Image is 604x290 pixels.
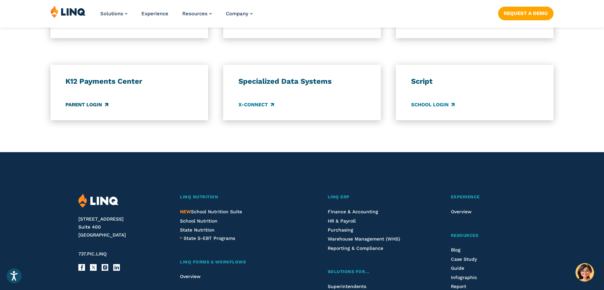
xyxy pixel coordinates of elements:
[226,11,253,17] a: Company
[180,209,242,214] a: NEWSchool Nutrition Suite
[451,232,526,239] a: Resources
[180,227,215,233] a: State Nutrition
[180,259,246,264] span: LINQ Forms & Workflows
[78,264,85,271] a: Facebook
[238,101,274,108] a: X-Connect
[328,209,378,214] a: Finance & Accounting
[78,215,165,239] address: [STREET_ADDRESS] Suite 400 [GEOGRAPHIC_DATA]
[328,194,350,199] span: LINQ ERP
[328,218,356,224] a: HR & Payroll
[180,209,242,214] span: School Nutrition Suite
[100,11,128,17] a: Solutions
[498,7,554,20] a: Request a Demo
[78,251,107,256] span: 737.PIC.LINQ
[50,5,86,18] img: LINQ | K‑12 Software
[451,247,461,252] a: Blog
[113,264,120,271] a: LinkedIn
[238,77,366,86] h3: Specialized Data Systems
[65,77,193,86] h3: K12 Payments Center
[100,5,253,27] nav: Primary Navigation
[328,284,366,289] a: Superintendents
[226,11,248,17] span: Company
[180,259,295,266] a: LINQ Forms & Workflows
[328,227,353,233] a: Purchasing
[328,194,418,201] a: LINQ ERP
[180,218,217,224] a: School Nutrition
[451,256,477,262] a: Case Study
[328,236,400,242] a: Warehouse Management (WHS)
[451,233,478,238] span: Resources
[90,264,97,271] a: X
[65,101,108,108] a: Parent Login
[102,264,108,271] a: Instagram
[451,275,477,280] a: Infographic
[182,11,212,17] a: Resources
[451,194,480,199] span: Experience
[451,284,466,289] a: Report
[180,209,191,214] span: NEW
[180,194,218,199] span: LINQ Nutrition
[100,11,123,17] span: Solutions
[184,235,235,242] a: State S-EBT Programs
[182,11,208,17] span: Resources
[575,263,594,282] button: Hello, have a question? Let’s chat.
[411,101,455,108] a: School Login
[141,11,168,17] a: Experience
[498,5,554,20] nav: Button Navigation
[451,209,472,214] a: Overview
[78,194,119,208] img: LINQ | K‑12 Software
[180,274,201,279] a: Overview
[328,245,383,251] a: Reporting & Compliance
[411,77,539,86] h3: Script
[180,194,295,201] a: LINQ Nutrition
[451,194,526,201] a: Experience
[451,265,464,271] a: Guide
[184,236,235,241] span: State S-EBT Programs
